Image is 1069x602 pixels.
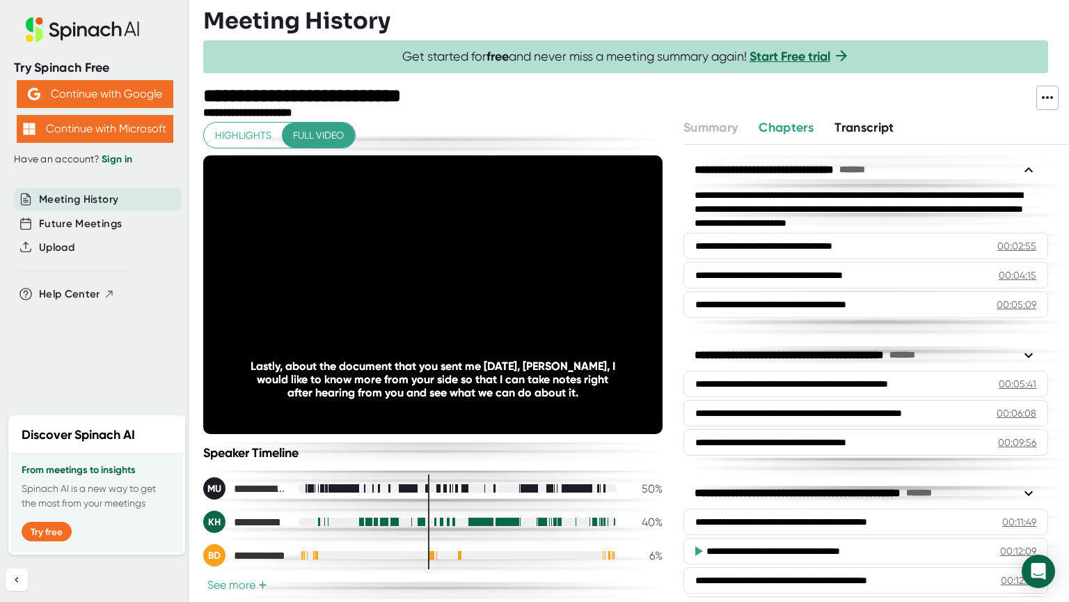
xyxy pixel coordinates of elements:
div: 00:12:09 [1000,544,1036,558]
button: Full video [282,123,355,148]
div: BD [203,544,225,566]
div: 00:09:56 [998,435,1036,449]
button: Help Center [39,286,115,302]
div: MU [203,477,225,500]
div: KH [203,511,225,533]
a: Start Free trial [750,49,830,64]
img: Aehbyd4JwY73AAAAAElFTkSuQmCC [28,88,40,100]
div: Muhammad Usman [203,477,287,500]
button: Chapters [759,118,814,137]
span: Get started for and never miss a meeting summary again! [402,49,850,65]
div: 00:05:41 [999,377,1036,391]
button: Highlights [204,123,283,148]
span: Full video [293,127,344,144]
div: Kevin Horio [203,511,287,533]
div: Bill Demaray [203,544,287,566]
span: + [258,580,267,591]
div: 00:12:56 [1001,573,1036,587]
button: Summary [683,118,738,137]
button: Continue with Google [17,80,173,108]
div: 00:06:08 [997,406,1036,420]
p: Spinach AI is a new way to get the most from your meetings [22,481,172,511]
a: Sign in [102,153,132,165]
button: See more+ [203,578,271,592]
button: Meeting History [39,192,118,208]
div: Open Intercom Messenger [1022,555,1055,588]
span: Help Center [39,286,100,302]
div: 40 % [628,516,663,529]
div: Speaker Timeline [203,445,663,461]
span: Chapters [759,120,814,135]
div: Lastly, about the document that you sent me [DATE], [PERSON_NAME], I would like to know more from... [249,360,617,399]
span: Summary [683,120,738,135]
div: 00:02:55 [997,239,1036,253]
div: Try Spinach Free [14,60,175,76]
div: 00:11:49 [1002,515,1036,529]
button: Transcript [834,118,894,137]
button: Try free [22,522,72,541]
h3: Meeting History [203,8,390,34]
div: Have an account? [14,153,175,166]
div: 00:04:15 [999,268,1036,282]
div: 50 % [628,482,663,495]
div: 6 % [628,549,663,562]
h3: From meetings to insights [22,465,172,476]
span: Transcript [834,120,894,135]
button: Continue with Microsoft [17,115,173,143]
button: Upload [39,240,74,256]
span: Highlights [215,127,271,144]
button: Future Meetings [39,216,122,232]
b: free [486,49,509,64]
div: 00:05:09 [997,298,1036,311]
button: Collapse sidebar [6,569,28,591]
h2: Discover Spinach AI [22,426,135,445]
